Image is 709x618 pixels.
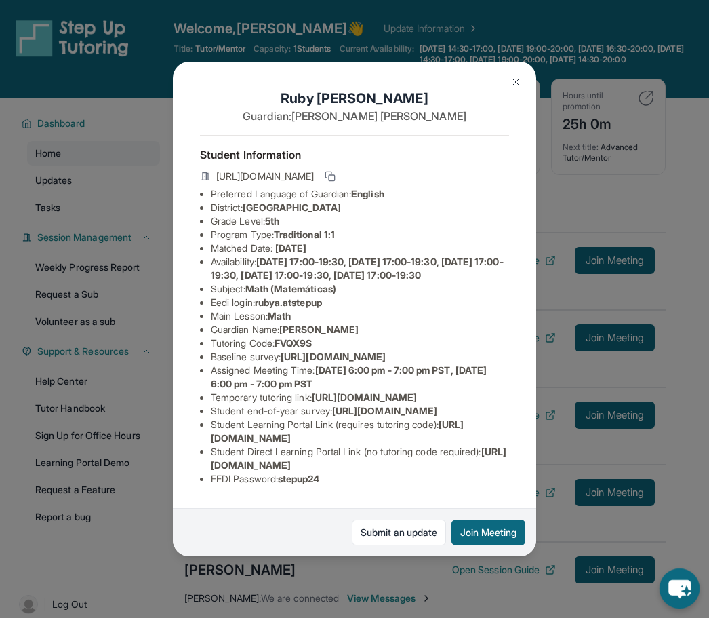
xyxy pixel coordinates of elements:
[255,296,322,308] span: rubya.atstepup
[312,391,417,403] span: [URL][DOMAIN_NAME]
[211,242,509,255] li: Matched Date:
[278,473,320,484] span: stepup24
[211,296,509,309] li: Eedi login :
[245,283,336,294] span: Math (Matemáticas)
[332,405,437,417] span: [URL][DOMAIN_NAME]
[211,282,509,296] li: Subject :
[216,170,314,183] span: [URL][DOMAIN_NAME]
[211,404,509,418] li: Student end-of-year survey :
[200,147,509,163] h4: Student Information
[211,472,509,486] li: EEDI Password :
[200,89,509,108] h1: Ruby [PERSON_NAME]
[211,336,509,350] li: Tutoring Code :
[211,391,509,404] li: Temporary tutoring link :
[322,168,338,185] button: Copy link
[274,229,335,240] span: Traditional 1:1
[211,255,509,282] li: Availability:
[211,364,509,391] li: Assigned Meeting Time :
[211,309,509,323] li: Main Lesson :
[211,445,509,472] li: Student Direct Learning Portal Link (no tutoring code required) :
[211,228,509,242] li: Program Type:
[211,350,509,364] li: Baseline survey :
[279,324,359,335] span: [PERSON_NAME]
[352,520,446,545] a: Submit an update
[211,256,504,281] span: [DATE] 17:00-19:30, [DATE] 17:00-19:30, [DATE] 17:00-19:30, [DATE] 17:00-19:30, [DATE] 17:00-19:30
[265,215,279,227] span: 5th
[351,188,384,199] span: English
[660,568,700,609] button: chat-button
[211,201,509,214] li: District:
[281,351,386,362] span: [URL][DOMAIN_NAME]
[200,108,509,124] p: Guardian: [PERSON_NAME] [PERSON_NAME]
[275,242,306,254] span: [DATE]
[268,310,291,322] span: Math
[211,187,509,201] li: Preferred Language of Guardian:
[275,337,312,349] span: FVQX9S
[211,364,487,389] span: [DATE] 6:00 pm - 7:00 pm PST, [DATE] 6:00 pm - 7:00 pm PST
[211,418,509,445] li: Student Learning Portal Link (requires tutoring code) :
[510,77,521,88] img: Close Icon
[211,323,509,336] li: Guardian Name :
[243,201,341,213] span: [GEOGRAPHIC_DATA]
[451,520,525,545] button: Join Meeting
[211,214,509,228] li: Grade Level:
